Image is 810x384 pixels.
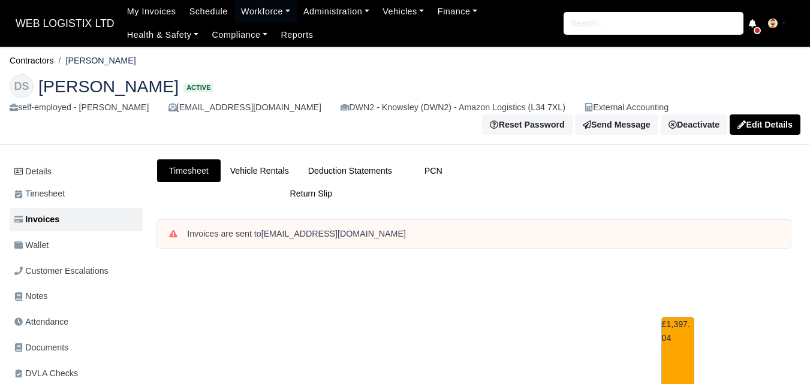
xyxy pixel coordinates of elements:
a: Customer Escalations [10,259,143,283]
strong: [EMAIL_ADDRESS][DOMAIN_NAME] [261,229,406,238]
a: Details [10,161,143,183]
span: DVLA Checks [14,367,78,380]
span: Invoices [14,213,59,226]
span: [PERSON_NAME] [38,78,179,95]
span: Wallet [14,238,49,252]
div: [EMAIL_ADDRESS][DOMAIN_NAME] [168,101,321,114]
div: Invoices are sent to [187,228,779,240]
span: Documents [14,341,68,355]
a: Reports [274,23,320,47]
a: Timesheet [157,159,221,183]
span: Timesheet [14,187,65,201]
span: Attendance [14,315,68,329]
a: WEB LOGISTIX LTD [10,12,121,35]
a: PCN [402,159,465,183]
a: Edit Details [730,114,800,135]
span: WEB LOGISTIX LTD [10,11,121,35]
a: Vehicle Rentals [221,159,299,183]
a: Compliance [205,23,274,47]
a: Notes [10,285,143,308]
span: Customer Escalations [14,264,109,278]
a: Deduction Statements [299,159,402,183]
span: Notes [14,289,47,303]
a: Contractors [10,56,54,65]
iframe: Chat Widget [750,326,810,384]
div: External Accounting [585,101,669,114]
a: Attendance [10,310,143,334]
div: DWN2 - Knowsley (DWN2) - Amazon Logistics (L34 7XL) [341,101,565,114]
div: Dean Shoreman [1,65,809,145]
div: DS [10,74,34,98]
div: self-employed - [PERSON_NAME] [10,101,149,114]
a: Send Message [575,114,658,135]
input: Search... [564,12,743,35]
li: [PERSON_NAME] [54,54,136,68]
a: Timesheet [10,182,143,205]
button: Reset Password [482,114,572,135]
a: Documents [10,336,143,359]
a: Wallet [10,234,143,257]
a: Invoices [10,208,143,231]
span: Active [183,83,213,92]
a: Deactivate [661,114,727,135]
a: Return Slip [157,182,465,205]
a: Health & Safety [121,23,206,47]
